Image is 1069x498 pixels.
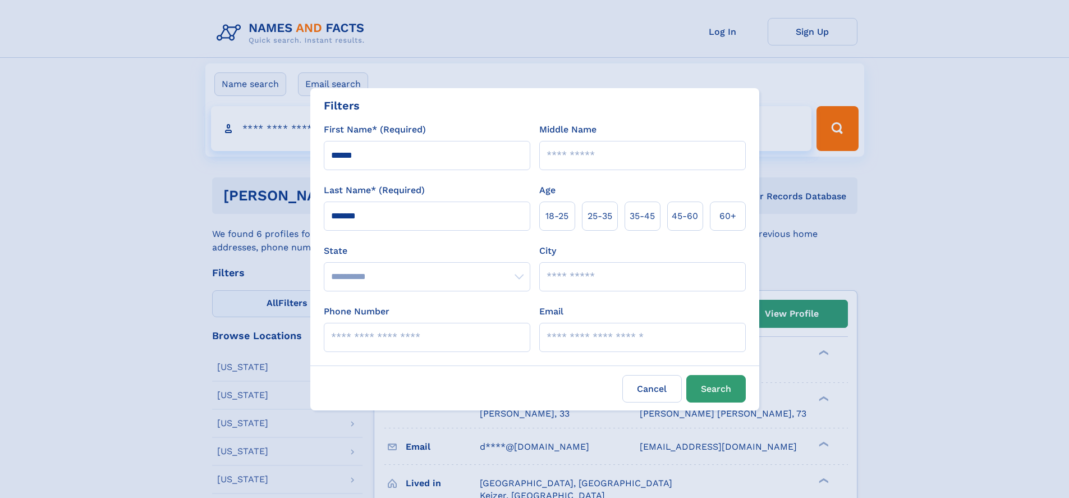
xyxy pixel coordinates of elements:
div: Filters [324,97,360,114]
label: Email [539,305,563,318]
label: Last Name* (Required) [324,184,425,197]
button: Search [686,375,746,403]
label: First Name* (Required) [324,123,426,136]
span: 25‑35 [588,209,612,223]
label: Phone Number [324,305,389,318]
span: 18‑25 [545,209,568,223]
span: 60+ [719,209,736,223]
span: 35‑45 [630,209,655,223]
label: Middle Name [539,123,597,136]
span: 45‑60 [672,209,698,223]
label: Cancel [622,375,682,403]
label: State [324,244,530,258]
label: City [539,244,556,258]
label: Age [539,184,556,197]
